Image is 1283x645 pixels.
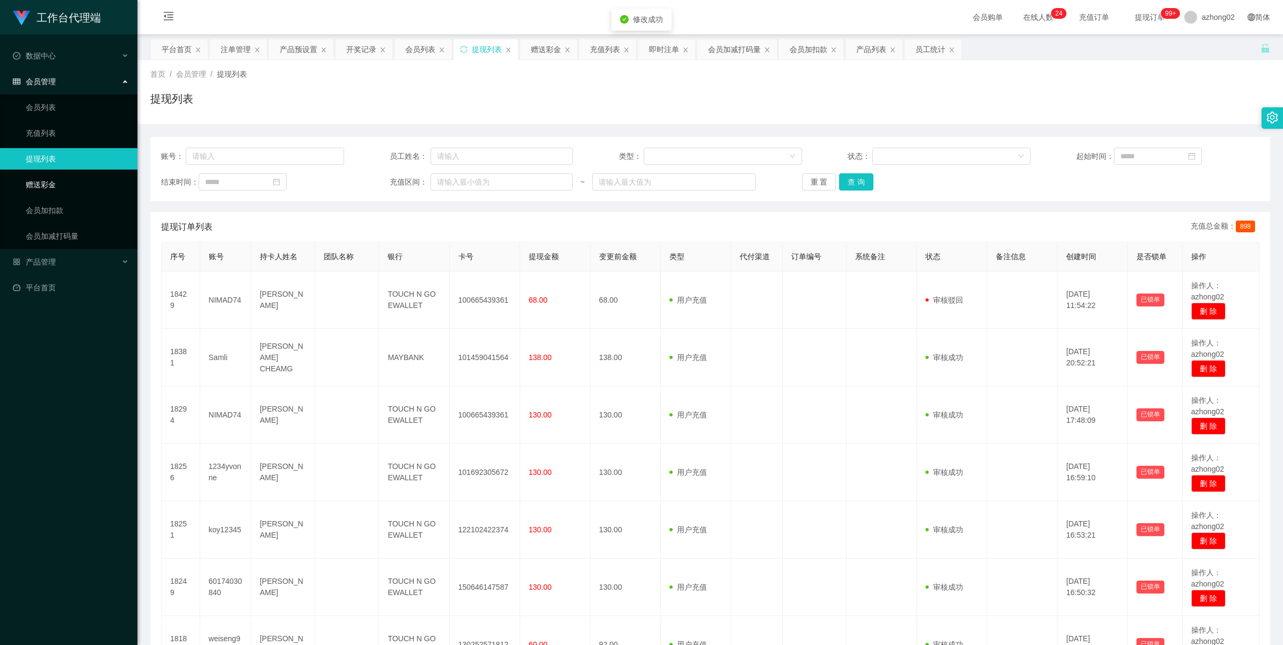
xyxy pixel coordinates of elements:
div: 充值列表 [590,39,620,60]
span: 在线人数 [1018,13,1059,21]
button: 已锁单 [1136,294,1164,306]
td: [PERSON_NAME] [251,501,315,559]
i: 图标: menu-fold [150,1,187,35]
span: 审核驳回 [925,296,963,304]
i: 图标: close [254,47,260,53]
div: 产品预设置 [280,39,317,60]
i: 图标: unlock [1260,43,1270,53]
span: 操作 [1191,252,1206,261]
sup: 24 [1051,8,1067,19]
td: 138.00 [591,329,661,386]
td: [PERSON_NAME] [251,386,315,444]
span: 充值订单 [1074,13,1114,21]
i: 图标: close [949,47,955,53]
span: 用户充值 [669,296,707,304]
span: 起始时间： [1076,151,1114,162]
span: 备注信息 [996,252,1026,261]
td: [DATE] 16:50:32 [1058,559,1128,616]
span: 提现列表 [217,70,247,78]
td: [PERSON_NAME] CHEAMG [251,329,315,386]
span: 产品管理 [13,258,56,266]
td: 68.00 [591,272,661,329]
i: 图标: sync [460,46,468,53]
a: 提现列表 [26,148,129,170]
a: 会员列表 [26,97,129,118]
i: 图标: close [682,47,689,53]
span: 首页 [150,70,165,78]
td: [DATE] 11:54:22 [1058,272,1128,329]
td: 101459041564 [450,329,520,386]
i: 图标: close [195,47,201,53]
span: / [210,70,213,78]
span: 130.00 [529,411,552,419]
td: 101692305672 [450,444,520,501]
span: 卡号 [458,252,473,261]
sup: 1000 [1161,8,1180,19]
i: 图标: calendar [273,178,280,186]
span: 银行 [388,252,403,261]
div: 会员加减打码量 [708,39,761,60]
td: 130.00 [591,386,661,444]
div: 产品列表 [856,39,886,60]
p: 4 [1059,8,1062,19]
td: 18429 [162,272,200,329]
td: 1234yvonne [200,444,251,501]
i: 图标: calendar [1188,152,1195,160]
td: 18251 [162,501,200,559]
button: 删 除 [1191,532,1226,549]
span: 会员管理 [176,70,206,78]
button: 查 询 [839,173,873,190]
i: 图标: close [623,47,630,53]
button: 重 置 [802,173,836,190]
td: [DATE] 16:59:10 [1058,444,1128,501]
div: 平台首页 [162,39,192,60]
i: 图标: table [13,78,20,85]
td: 130.00 [591,501,661,559]
span: 序号 [170,252,185,261]
td: TOUCH N GO EWALLET [379,501,449,559]
i: 图标: close [380,47,386,53]
span: 数据中心 [13,52,56,60]
span: 用户充值 [669,411,707,419]
div: 充值总金额： [1191,221,1259,233]
span: 用户充值 [669,353,707,362]
a: 图标: dashboard平台首页 [13,277,129,298]
span: 68.00 [529,296,548,304]
span: 员工姓名： [390,151,431,162]
span: 持卡人姓名 [260,252,297,261]
div: 即时注单 [649,39,679,60]
td: koy12345 [200,501,251,559]
span: 130.00 [529,583,552,591]
td: 150646147587 [450,559,520,616]
span: 账号 [209,252,224,261]
span: ~ [573,177,592,188]
button: 已锁单 [1136,351,1164,364]
td: 122102422374 [450,501,520,559]
i: 图标: setting [1266,112,1278,123]
div: 赠送彩金 [531,39,561,60]
span: 修改成功 [633,15,663,24]
td: 60174030840 [200,559,251,616]
button: 删 除 [1191,303,1226,320]
a: 充值列表 [26,122,129,144]
td: MAYBANK [379,329,449,386]
i: 图标: close [320,47,327,53]
td: Samli [200,329,251,386]
span: 审核成功 [925,468,963,477]
td: [DATE] 17:48:09 [1058,386,1128,444]
i: 图标: down [1018,153,1024,160]
div: 会员加扣款 [790,39,827,60]
span: 提现订单列表 [161,221,213,233]
span: 状态： [848,151,873,162]
div: 员工统计 [915,39,945,60]
i: 图标: global [1248,13,1255,21]
span: 审核成功 [925,353,963,362]
button: 删 除 [1191,417,1226,435]
i: 图标: check-circle-o [13,52,20,60]
i: 图标: down [789,153,796,160]
span: 创建时间 [1066,252,1096,261]
td: 18294 [162,386,200,444]
input: 请输入 [186,148,344,165]
span: 操作人：azhong02 [1191,339,1224,358]
td: [DATE] 20:52:21 [1058,329,1128,386]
